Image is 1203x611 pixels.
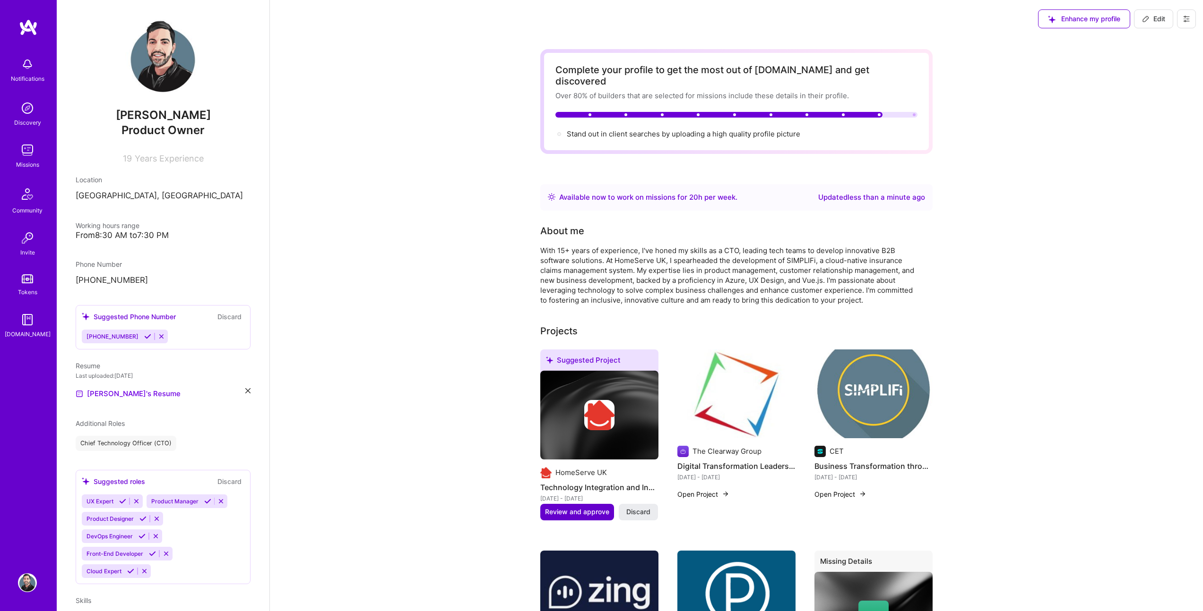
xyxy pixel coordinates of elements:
[540,324,578,338] div: Projects
[5,329,51,339] div: [DOMAIN_NAME]
[555,91,917,101] div: Over 80% of builders that are selected for missions include these details in their profile.
[18,55,37,74] img: bell
[555,467,607,477] div: HomeServe UK
[1048,16,1056,23] i: icon SuggestedTeams
[16,573,39,592] a: User Avatar
[540,493,658,503] div: [DATE] - [DATE]
[141,568,148,575] i: Reject
[584,400,614,430] img: Company logo
[135,153,204,163] span: Years Experience
[163,550,170,557] i: Reject
[82,476,145,486] div: Suggested roles
[677,446,689,457] img: Company logo
[677,349,796,438] img: Digital Transformation Leadership
[152,533,159,540] i: Reject
[133,498,140,505] i: Reject
[1134,9,1173,28] button: Edit
[76,175,251,185] div: Location
[76,230,251,240] div: From 8:30 AM to 7:30 PM
[138,533,146,540] i: Accept
[123,153,132,163] span: 19
[18,99,37,118] img: discovery
[87,515,134,522] span: Product Designer
[1038,9,1130,28] button: Enhance my profile
[76,371,251,381] div: Last uploaded: [DATE]
[151,498,199,505] span: Product Manager
[567,129,800,139] div: Stand out in client searches by uploading a high quality profile picture
[814,446,826,457] img: Company logo
[12,205,43,215] div: Community
[540,371,658,459] img: cover
[540,481,658,493] h4: Technology Integration and Innovation
[830,446,844,456] div: CET
[540,504,614,520] button: Review and approve
[125,19,201,94] img: User Avatar
[11,74,44,84] div: Notifications
[217,498,225,505] i: Reject
[144,333,151,340] i: Accept
[722,490,729,498] img: arrow-right
[76,108,251,122] span: [PERSON_NAME]
[546,356,553,364] i: icon SuggestedTeams
[1048,14,1120,24] span: Enhance my profile
[119,498,126,505] i: Accept
[76,596,91,604] span: Skills
[158,333,165,340] i: Reject
[76,390,83,398] img: Resume
[87,333,138,340] span: [PHONE_NUMBER]
[153,515,160,522] i: Reject
[540,467,552,478] img: Company logo
[204,498,211,505] i: Accept
[87,498,113,505] span: UX Expert
[548,193,555,201] img: Availability
[76,190,251,202] p: [GEOGRAPHIC_DATA], [GEOGRAPHIC_DATA]
[20,247,35,257] div: Invite
[82,312,176,322] div: Suggested Phone Number
[19,19,38,36] img: logo
[87,568,121,575] span: Cloud Expert
[559,192,737,203] div: Available now to work on missions for h per week .
[814,472,933,482] div: [DATE] - [DATE]
[87,550,143,557] span: Front-End Developer
[76,419,125,427] span: Additional Roles
[82,313,90,321] i: icon SuggestedTeams
[18,310,37,329] img: guide book
[1142,14,1165,24] span: Edit
[127,568,134,575] i: Accept
[76,388,181,399] a: [PERSON_NAME]'s Resume
[76,275,251,286] p: [PHONE_NUMBER]
[14,118,41,127] div: Discovery
[814,349,933,438] img: Business Transformation through Product Development
[18,141,37,160] img: teamwork
[18,229,37,247] img: Invite
[859,490,866,498] img: arrow-right
[215,476,244,487] button: Discard
[16,183,39,205] img: Community
[540,349,658,374] div: Suggested Project
[76,221,139,229] span: Working hours range
[87,533,133,540] span: DevOps Engineer
[22,274,33,283] img: tokens
[689,193,698,202] span: 20
[245,388,251,393] i: icon Close
[76,436,176,451] div: Chief Technology Officer (CTO)
[540,246,918,305] div: With 15+ years of experience, I've honed my skills as a CTO, leading tech teams to develop innova...
[149,550,156,557] i: Accept
[16,160,39,170] div: Missions
[814,460,933,472] h4: Business Transformation through Product Development
[215,311,244,322] button: Discard
[139,515,147,522] i: Accept
[814,551,933,576] div: Missing Details
[76,362,100,370] span: Resume
[818,192,925,203] div: Updated less than a minute ago
[121,123,205,137] span: Product Owner
[82,477,90,485] i: icon SuggestedTeams
[545,507,609,517] span: Review and approve
[76,260,122,268] span: Phone Number
[677,489,729,499] button: Open Project
[626,507,650,517] span: Discard
[677,460,796,472] h4: Digital Transformation Leadership
[692,446,762,456] div: The Clearway Group
[18,287,37,297] div: Tokens
[540,224,584,238] div: About me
